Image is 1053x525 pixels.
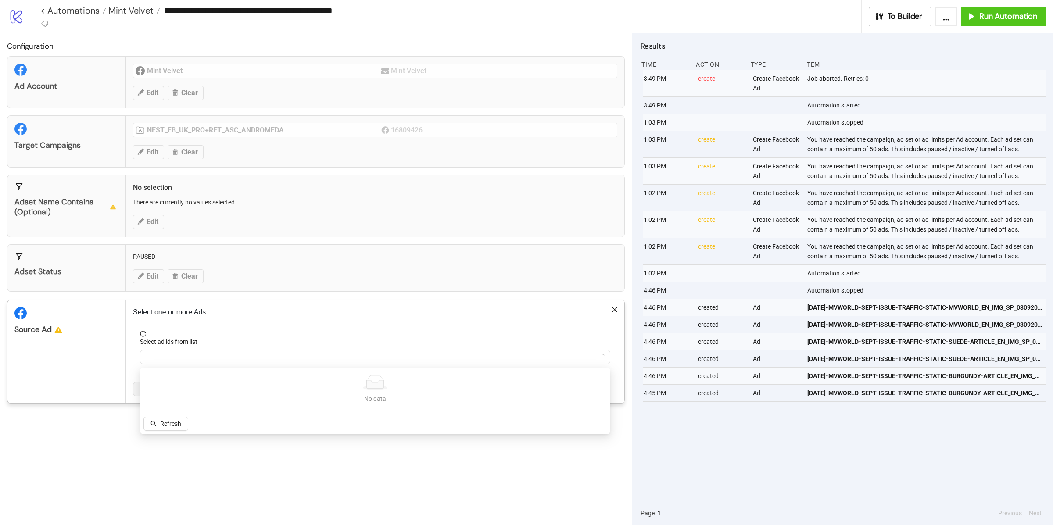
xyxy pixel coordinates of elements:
span: [DATE]-MVWORLD-SEPT-ISSUE-TRAFFIC-STATIC-BURGUNDY-ARTICLE_EN_IMG_SP_03092025_F_CC_SC24_None_BAU [807,388,1042,398]
div: Automation stopped [806,282,1048,299]
div: create [697,131,745,157]
a: [DATE]-MVWORLD-SEPT-ISSUE-TRAFFIC-STATIC-MVWORLD_EN_IMG_SP_03092025_F_CC_SC24_None_BAU [807,299,1042,316]
div: Ad [752,368,800,384]
div: Type [750,56,798,73]
span: reload [140,331,610,337]
div: create [697,70,745,96]
button: Previous [996,508,1024,518]
button: Save [169,382,206,396]
div: created [697,385,745,401]
a: [DATE]-MVWORLD-SEPT-ISSUE-TRAFFIC-STATIC-MVWORLD_EN_IMG_SP_03092025_F_CC_SC24_None_BAU [807,316,1042,333]
div: Ad [752,333,800,350]
a: [DATE]-MVWORLD-SEPT-ISSUE-TRAFFIC-STATIC-SUEDE-ARTICLE_EN_IMG_SP_03092025_F_CC_SC24_None_BAU [807,350,1042,367]
a: Mint Velvet [106,6,160,15]
div: Create Facebook Ad [752,185,800,211]
span: [DATE]-MVWORLD-SEPT-ISSUE-TRAFFIC-STATIC-BURGUNDY-ARTICLE_EN_IMG_SP_03092025_F_CC_SC24_None_BAU [807,371,1042,381]
div: 4:46 PM [643,299,691,316]
div: created [697,350,745,367]
div: Ad [752,299,800,316]
div: You have reached the campaign, ad set or ad limits per Ad account. Each ad set can contain a maxi... [806,211,1048,238]
div: 1:02 PM [643,211,691,238]
div: created [697,333,745,350]
div: Create Facebook Ad [752,211,800,238]
div: create [697,185,745,211]
button: ... [935,7,957,26]
div: create [697,211,745,238]
div: 4:45 PM [643,385,691,401]
div: You have reached the campaign, ad set or ad limits per Ad account. Each ad set can contain a maxi... [806,158,1048,184]
span: Mint Velvet [106,5,154,16]
div: 3:49 PM [643,97,691,114]
h2: Results [641,40,1046,52]
div: Action [695,56,743,73]
a: [DATE]-MVWORLD-SEPT-ISSUE-TRAFFIC-STATIC-BURGUNDY-ARTICLE_EN_IMG_SP_03092025_F_CC_SC24_None_BAU [807,368,1042,384]
div: Create Facebook Ad [752,131,800,157]
div: Create Facebook Ad [752,158,800,184]
div: Ad [752,316,800,333]
div: created [697,299,745,316]
span: close [612,307,618,313]
div: 1:03 PM [643,158,691,184]
div: 1:03 PM [643,114,691,131]
span: [DATE]-MVWORLD-SEPT-ISSUE-TRAFFIC-STATIC-MVWORLD_EN_IMG_SP_03092025_F_CC_SC24_None_BAU [807,303,1042,312]
button: To Builder [869,7,932,26]
div: Create Facebook Ad [752,70,800,96]
span: Page [641,508,655,518]
button: Next [1026,508,1044,518]
div: created [697,316,745,333]
div: You have reached the campaign, ad set or ad limits per Ad account. Each ad set can contain a maxi... [806,185,1048,211]
div: created [697,368,745,384]
div: create [697,238,745,264]
button: Cancel [133,382,165,396]
span: To Builder [888,11,923,21]
div: 4:46 PM [643,316,691,333]
div: Automation started [806,265,1048,282]
div: 4:46 PM [643,350,691,367]
a: < Automations [40,6,106,15]
div: Time [641,56,689,73]
div: Create Facebook Ad [752,238,800,264]
div: You have reached the campaign, ad set or ad limits per Ad account. Each ad set can contain a maxi... [806,131,1048,157]
div: Ad [752,385,800,401]
div: 4:46 PM [643,368,691,384]
button: 1 [655,508,663,518]
div: Job aborted. Retries: 0 [806,70,1048,96]
div: 4:46 PM [643,333,691,350]
h2: Configuration [7,40,625,52]
div: Automation stopped [806,114,1048,131]
div: 4:46 PM [643,282,691,299]
div: Source Ad [14,325,118,335]
div: Automation started [806,97,1048,114]
span: [DATE]-MVWORLD-SEPT-ISSUE-TRAFFIC-STATIC-SUEDE-ARTICLE_EN_IMG_SP_03092025_F_CC_SC24_None_BAU [807,337,1042,346]
span: Run Automation [979,11,1037,21]
div: 3:49 PM [643,70,691,96]
div: You have reached the campaign, ad set or ad limits per Ad account. Each ad set can contain a maxi... [806,238,1048,264]
a: [DATE]-MVWORLD-SEPT-ISSUE-TRAFFIC-STATIC-BURGUNDY-ARTICLE_EN_IMG_SP_03092025_F_CC_SC24_None_BAU [807,385,1042,401]
div: Item [804,56,1046,73]
div: Ad [752,350,800,367]
p: Select one or more Ads [133,307,617,318]
span: loading [599,354,606,361]
div: 1:03 PM [643,131,691,157]
button: Run Automation [961,7,1046,26]
label: Select ad ids from list [140,337,203,346]
a: [DATE]-MVWORLD-SEPT-ISSUE-TRAFFIC-STATIC-SUEDE-ARTICLE_EN_IMG_SP_03092025_F_CC_SC24_None_BAU [807,333,1042,350]
div: create [697,158,745,184]
div: 1:02 PM [643,265,691,282]
div: 1:02 PM [643,238,691,264]
span: [DATE]-MVWORLD-SEPT-ISSUE-TRAFFIC-STATIC-MVWORLD_EN_IMG_SP_03092025_F_CC_SC24_None_BAU [807,320,1042,329]
div: 1:02 PM [643,185,691,211]
span: [DATE]-MVWORLD-SEPT-ISSUE-TRAFFIC-STATIC-SUEDE-ARTICLE_EN_IMG_SP_03092025_F_CC_SC24_None_BAU [807,354,1042,364]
